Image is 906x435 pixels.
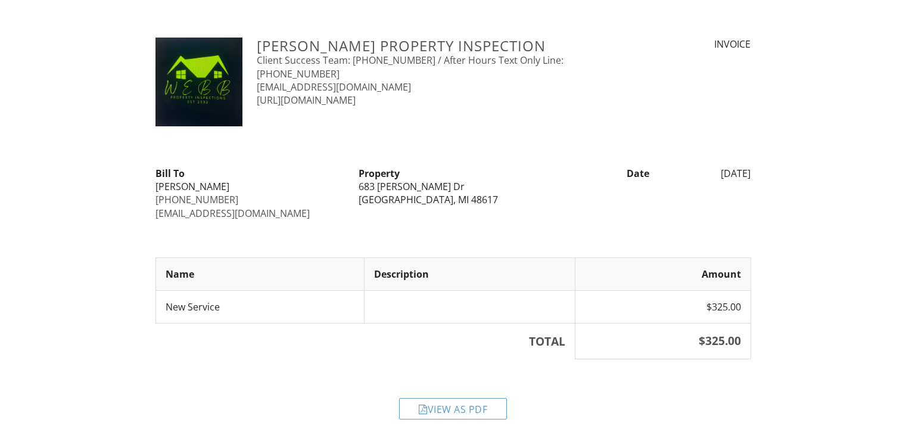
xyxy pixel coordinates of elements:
[166,300,220,313] span: New Service
[555,167,656,180] div: Date
[155,167,185,180] strong: Bill To
[155,38,243,126] img: 2D432FA4-7996-403F-90E9-8659F1DD69D1.jpeg
[257,38,598,54] h3: [PERSON_NAME] Property Inspection
[365,257,575,290] th: Description
[155,193,238,206] a: [PHONE_NUMBER]
[399,406,507,419] a: View as PDF
[359,180,547,193] div: 683 [PERSON_NAME] Dr
[612,38,751,51] div: INVOICE
[155,324,575,359] th: TOTAL
[257,80,411,94] a: [EMAIL_ADDRESS][DOMAIN_NAME]
[155,207,310,220] a: [EMAIL_ADDRESS][DOMAIN_NAME]
[656,167,758,180] div: [DATE]
[155,180,344,193] div: [PERSON_NAME]
[575,324,751,359] th: $325.00
[399,398,507,420] div: View as PDF
[257,94,356,107] a: [URL][DOMAIN_NAME]
[155,257,365,290] th: Name
[359,193,547,206] div: [GEOGRAPHIC_DATA], MI 48617
[575,290,751,323] td: $325.00
[359,167,400,180] strong: Property
[257,54,563,80] a: Client Success Team: [PHONE_NUMBER] / After Hours Text Only Line: [PHONE_NUMBER]
[575,257,751,290] th: Amount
